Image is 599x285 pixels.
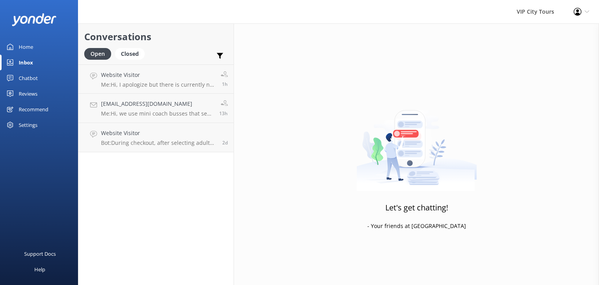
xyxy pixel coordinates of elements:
[367,222,466,230] p: - Your friends at [GEOGRAPHIC_DATA]
[101,100,213,108] h4: [EMAIL_ADDRESS][DOMAIN_NAME]
[78,123,234,152] a: Website VisitorBot:During checkout, after selecting adult or child, enter the promo code "PROMO"....
[19,117,37,133] div: Settings
[34,262,45,277] div: Help
[101,71,215,79] h4: Website Visitor
[101,110,213,117] p: Me: Hi, we use mini coach busses that seat a maximum of 28 people
[115,49,149,58] a: Closed
[101,139,216,146] p: Bot: During checkout, after selecting adult or child, enter the promo code "PROMO". If you're sti...
[84,48,111,60] div: Open
[356,94,477,191] img: artwork of a man stealing a conversation from at giant smartphone
[84,49,115,58] a: Open
[222,139,228,146] span: Sep 30 2025 11:57am (UTC -06:00) America/Mexico_City
[19,102,48,117] div: Recommend
[19,70,38,86] div: Chatbot
[101,129,216,137] h4: Website Visitor
[24,246,56,262] div: Support Docs
[219,110,228,117] span: Oct 02 2025 07:13pm (UTC -06:00) America/Mexico_City
[78,94,234,123] a: [EMAIL_ADDRESS][DOMAIN_NAME]Me:Hi, we use mini coach busses that seat a maximum of 28 people13h
[19,86,37,102] div: Reviews
[12,13,57,26] img: yonder-white-logo.png
[115,48,145,60] div: Closed
[84,29,228,44] h2: Conversations
[222,81,228,87] span: Oct 03 2025 08:21am (UTC -06:00) America/Mexico_City
[19,55,33,70] div: Inbox
[101,81,215,88] p: Me: Hi, I apologize but there is currently no promotion going on
[19,39,33,55] div: Home
[78,64,234,94] a: Website VisitorMe:Hi, I apologize but there is currently no promotion going on1h
[385,201,448,214] h3: Let's get chatting!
